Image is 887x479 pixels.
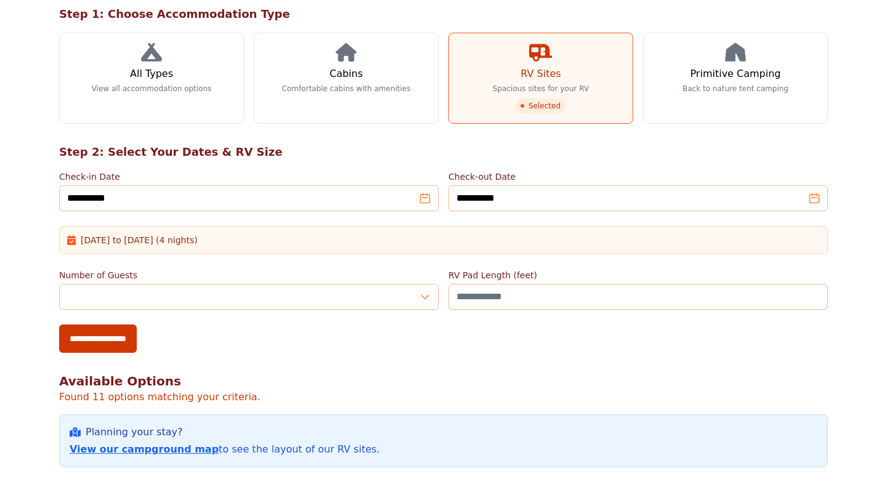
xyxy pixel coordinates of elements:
p: Comfortable cabins with amenities [281,84,410,94]
a: RV Sites Spacious sites for your RV Selected [448,33,633,124]
h2: Step 1: Choose Accommodation Type [59,6,828,23]
h3: RV Sites [520,66,561,81]
h3: Primitive Camping [691,66,781,81]
a: All Types View all accommodation options [59,33,244,124]
span: Selected [516,99,565,113]
label: Number of Guests [59,269,439,281]
a: Cabins Comfortable cabins with amenities [254,33,439,124]
span: Planning your stay? [86,425,182,440]
label: Check-in Date [59,171,439,183]
p: Found 11 options matching your criteria. [59,390,828,405]
p: to see the layout of our RV sites. [70,442,817,457]
h3: Cabins [330,66,363,81]
p: Spacious sites for your RV [493,84,589,94]
span: [DATE] to [DATE] (4 nights) [81,234,198,246]
h2: Available Options [59,372,828,390]
a: Primitive Camping Back to nature tent camping [643,33,828,124]
label: Check-out Date [448,171,828,183]
p: Back to nature tent camping [682,84,788,94]
a: View our campground map [70,443,219,455]
p: View all accommodation options [92,84,212,94]
label: RV Pad Length (feet) [448,269,828,281]
h3: All Types [130,66,173,81]
h2: Step 2: Select Your Dates & RV Size [59,143,828,161]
